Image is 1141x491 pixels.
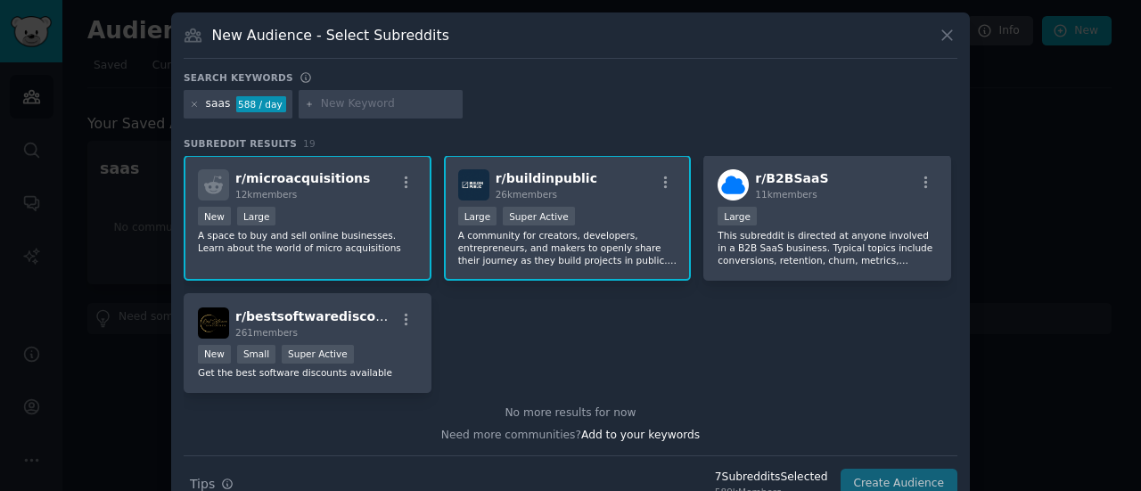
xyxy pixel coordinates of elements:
div: 7 Subreddit s Selected [715,470,828,486]
span: 11k members [755,189,817,200]
span: r/ microacquisitions [235,171,370,185]
span: Subreddit Results [184,137,297,150]
h3: Search keywords [184,71,293,84]
span: 12k members [235,189,297,200]
span: 261 members [235,327,298,338]
div: Large [718,207,757,225]
span: 19 [303,138,316,149]
img: B2BSaaS [718,169,749,200]
div: Super Active [503,207,575,225]
div: Large [458,207,497,225]
p: This subreddit is directed at anyone involved in a B2B SaaS business. Typical topics include conv... [718,229,937,266]
input: New Keyword [321,96,456,112]
div: 588 / day [236,96,286,112]
div: Super Active [282,345,354,364]
span: r/ bestsoftwarediscounts [235,309,406,323]
p: A community for creators, developers, entrepreneurs, and makers to openly share their journey as ... [458,229,677,266]
h3: New Audience - Select Subreddits [212,26,449,45]
div: No more results for now [184,405,957,421]
div: New [198,207,231,225]
span: r/ buildinpublic [496,171,597,185]
img: bestsoftwarediscounts [198,307,229,339]
p: A space to buy and sell online businesses. Learn about the world of micro acquisitions [198,229,417,254]
div: saas [206,96,231,112]
div: Large [237,207,276,225]
div: Small [237,345,275,364]
div: New [198,345,231,364]
span: 26k members [496,189,557,200]
span: Add to your keywords [581,429,700,441]
p: Get the best software discounts available [198,366,417,379]
div: Need more communities? [184,421,957,444]
img: buildinpublic [458,169,489,200]
span: r/ B2BSaaS [755,171,828,185]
